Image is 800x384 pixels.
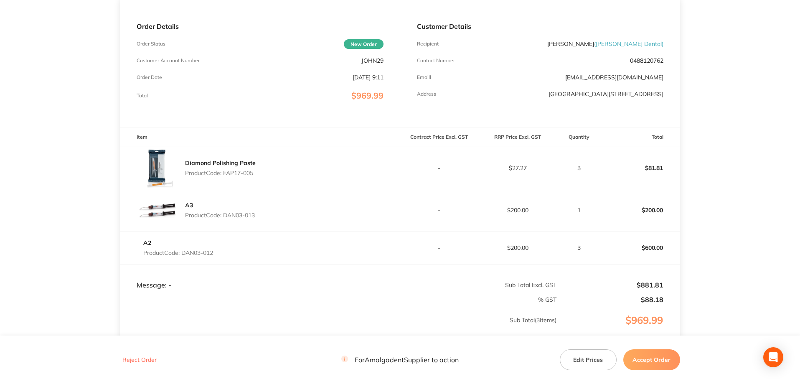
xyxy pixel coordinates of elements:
p: $600.00 [602,238,680,258]
p: - [401,207,478,214]
p: For Amalgadent Supplier to action [341,356,459,364]
a: Diamond Polishing Paste [185,159,256,167]
p: $81.81 [602,158,680,178]
p: Order Date [137,74,162,80]
button: Accept Order [623,349,680,370]
p: $881.81 [557,281,663,289]
p: Sub Total Excl. GST [401,282,556,288]
p: $200.00 [602,200,680,220]
th: Contract Price Excl. GST [400,127,479,147]
span: $969.99 [351,90,383,101]
p: % GST [120,296,556,303]
th: Total [602,127,680,147]
span: New Order [344,39,383,49]
p: [PERSON_NAME] [547,41,663,47]
p: $27.27 [479,165,556,171]
th: Item [120,127,400,147]
p: - [401,165,478,171]
p: Recipient [417,41,439,47]
p: Order Details [137,23,383,30]
p: $88.18 [557,296,663,303]
button: Reject Order [120,356,159,364]
p: 0488120762 [630,57,663,64]
p: Product Code: DAN03-012 [143,249,213,256]
p: JOHN29 [361,57,383,64]
p: - [401,244,478,251]
button: Edit Prices [560,349,617,370]
img: YWZpNWlzZQ [137,147,178,189]
img: d2hneGFpNg [137,189,178,231]
p: Product Code: FAP17-005 [185,170,256,176]
p: [GEOGRAPHIC_DATA][STREET_ADDRESS] [549,91,663,97]
a: A3 [185,201,193,209]
p: Total [137,93,148,99]
p: Sub Total ( 3 Items) [120,317,556,340]
th: RRP Price Excl. GST [478,127,557,147]
p: Order Status [137,41,165,47]
p: $200.00 [479,244,556,251]
p: Customer Details [417,23,663,30]
p: 3 [557,244,601,251]
a: [EMAIL_ADDRESS][DOMAIN_NAME] [565,74,663,81]
p: Product Code: DAN03-013 [185,212,255,219]
td: Message: - [120,264,400,289]
div: Open Intercom Messenger [763,347,783,367]
span: ( [PERSON_NAME] Dental ) [594,40,663,48]
p: [DATE] 9:11 [353,74,383,81]
p: 1 [557,207,601,214]
p: 3 [557,165,601,171]
p: Contact Number [417,58,455,64]
p: Address [417,91,436,97]
a: A2 [143,239,151,247]
th: Quantity [557,127,602,147]
p: Customer Account Number [137,58,200,64]
p: Emaill [417,74,431,80]
p: $200.00 [479,207,556,214]
p: $969.99 [557,315,680,343]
